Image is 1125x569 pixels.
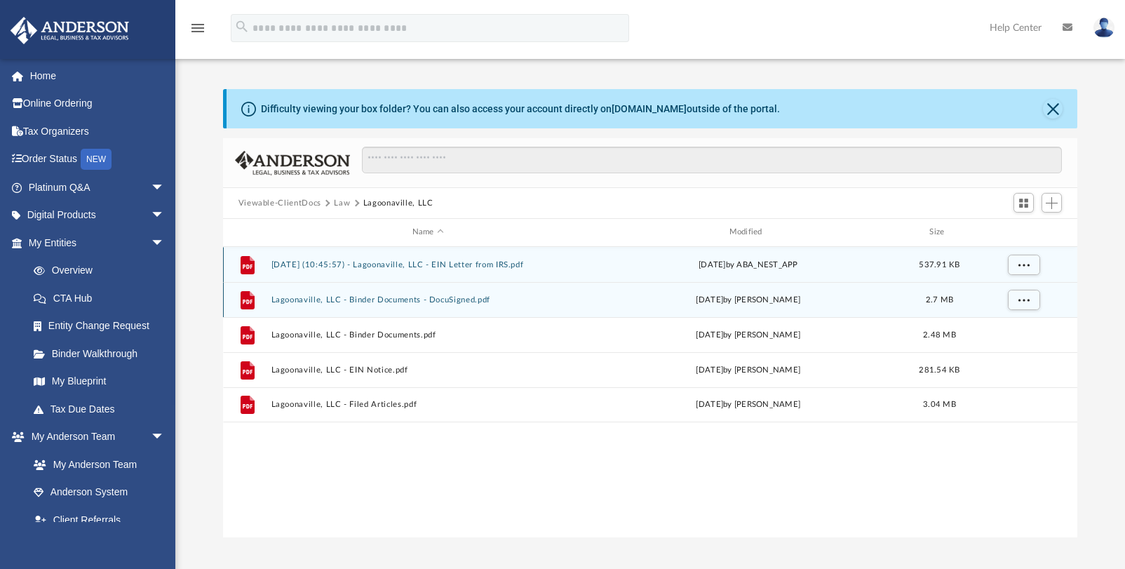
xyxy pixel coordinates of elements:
div: [DATE] by ABA_NEST_APP [591,258,905,271]
div: [DATE] by [PERSON_NAME] [591,399,905,411]
a: Overview [20,257,186,285]
button: [DATE] (10:45:57) - Lagoonaville, LLC - EIN Letter from IRS.pdf [271,260,585,269]
span: 3.04 MB [923,401,956,408]
div: [DATE] by [PERSON_NAME] [591,328,905,341]
div: [DATE] by [PERSON_NAME] [591,293,905,306]
i: search [234,19,250,34]
i: menu [189,20,206,36]
a: [DOMAIN_NAME] [612,103,687,114]
button: Lagoonaville, LLC [363,197,433,210]
input: Search files and folders [362,147,1062,173]
button: Viewable-ClientDocs [238,197,321,210]
a: Tax Organizers [10,117,186,145]
div: id [229,226,264,239]
button: Lagoonaville, LLC - Binder Documents - DocuSigned.pdf [271,295,585,304]
span: 281.54 KB [919,366,959,373]
img: User Pic [1093,18,1114,38]
img: Anderson Advisors Platinum Portal [6,17,133,44]
a: menu [189,27,206,36]
a: Home [10,62,186,90]
a: Platinum Q&Aarrow_drop_down [10,173,186,201]
a: Entity Change Request [20,312,186,340]
button: More options [1007,254,1039,275]
a: Binder Walkthrough [20,340,186,368]
button: Lagoonaville, LLC - Filed Articles.pdf [271,400,585,409]
div: [DATE] by [PERSON_NAME] [591,363,905,376]
a: Anderson System [20,478,179,507]
div: Size [911,226,967,239]
button: Lagoonaville, LLC - Binder Documents.pdf [271,330,585,340]
button: Add [1042,193,1063,213]
button: Law [334,197,350,210]
span: arrow_drop_down [151,201,179,230]
span: arrow_drop_down [151,423,179,452]
a: Digital Productsarrow_drop_down [10,201,186,229]
a: Client Referrals [20,506,179,534]
a: Tax Due Dates [20,395,186,423]
a: Order StatusNEW [10,145,186,174]
button: Close [1043,99,1063,119]
span: arrow_drop_down [151,173,179,202]
a: CTA Hub [20,284,186,312]
span: arrow_drop_down [151,229,179,257]
button: More options [1007,289,1039,310]
div: Difficulty viewing your box folder? You can also access your account directly on outside of the p... [261,102,780,116]
button: Lagoonaville, LLC - EIN Notice.pdf [271,366,585,375]
a: My Anderson Teamarrow_drop_down [10,423,179,451]
a: My Blueprint [20,368,179,396]
div: Modified [591,226,905,239]
span: 537.91 KB [919,260,959,268]
a: Online Ordering [10,90,186,118]
a: My Anderson Team [20,450,172,478]
div: id [974,226,1072,239]
div: NEW [81,149,112,170]
span: 2.48 MB [923,330,956,338]
span: 2.7 MB [925,295,953,303]
div: Name [270,226,584,239]
button: Switch to Grid View [1013,193,1035,213]
div: grid [223,247,1078,538]
a: My Entitiesarrow_drop_down [10,229,186,257]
